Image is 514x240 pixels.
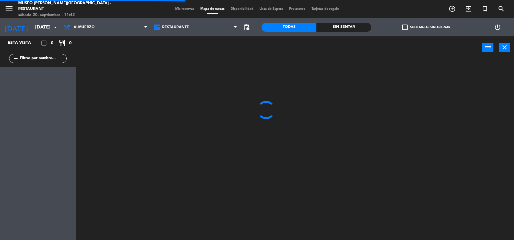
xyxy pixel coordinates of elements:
[498,5,505,12] i: search
[162,25,189,29] span: Restaurante
[51,40,53,47] span: 0
[402,25,450,30] label: Solo mesas sin asignar
[3,39,44,47] div: Esta vista
[449,5,456,12] i: add_circle_outline
[52,24,59,31] i: arrow_drop_down
[316,23,371,32] div: Sin sentar
[256,7,286,11] span: Lista de Espera
[243,24,250,31] span: pending_actions
[228,7,256,11] span: Disponibilidad
[482,43,493,52] button: power_input
[18,0,124,12] div: Museo [PERSON_NAME][GEOGRAPHIC_DATA] - Restaurant
[69,40,72,47] span: 0
[402,25,408,30] span: check_box_outline_blank
[286,7,309,11] span: Pre-acceso
[5,4,14,13] i: menu
[197,7,228,11] span: Mapa de mesas
[465,5,472,12] i: exit_to_app
[18,12,124,18] div: sábado 20. septiembre - 11:42
[58,39,66,47] i: restaurant
[40,39,48,47] i: crop_square
[172,7,197,11] span: Mis reservas
[484,44,492,51] i: power_input
[74,25,95,29] span: Almuerzo
[5,4,14,15] button: menu
[481,5,489,12] i: turned_in_not
[309,7,342,11] span: Tarjetas de regalo
[499,43,510,52] button: close
[19,55,66,62] input: Filtrar por nombre...
[501,44,508,51] i: close
[494,24,501,31] i: power_settings_new
[12,55,19,62] i: filter_list
[262,23,316,32] div: Todas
